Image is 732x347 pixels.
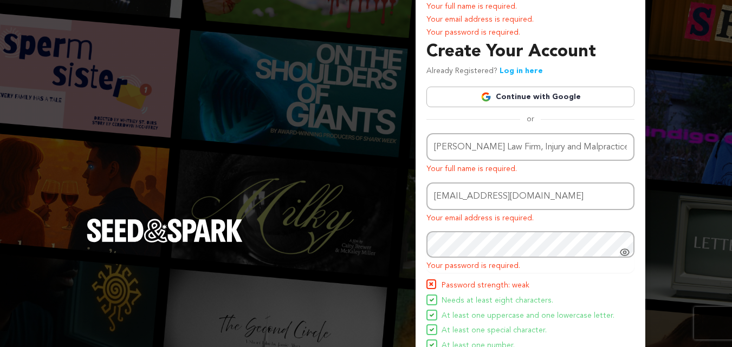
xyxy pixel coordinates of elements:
[442,310,614,323] span: At least one uppercase and one lowercase letter.
[520,114,541,125] span: or
[427,280,435,288] img: Seed&Spark Icon
[426,163,634,176] p: Your full name is required.
[426,260,634,273] p: Your password is required.
[430,328,434,332] img: Seed&Spark Icon
[426,39,634,65] h3: Create Your Account
[430,313,434,317] img: Seed&Spark Icon
[426,27,634,40] p: Your password is required.
[426,14,634,27] p: Your email address is required.
[442,324,547,337] span: At least one special character.
[500,67,543,75] a: Log in here
[87,219,243,264] a: Seed&Spark Homepage
[426,212,634,225] p: Your email address is required.
[87,219,243,243] img: Seed&Spark Logo
[430,343,434,347] img: Seed&Spark Icon
[426,133,634,161] input: Name
[481,91,491,102] img: Google logo
[426,182,634,210] input: Email address
[442,279,529,292] span: Password strength: weak
[430,298,434,302] img: Seed&Spark Icon
[619,247,630,258] a: Show password as plain text. Warning: this will display your password on the screen.
[426,1,634,14] p: Your full name is required.
[442,294,553,307] span: Needs at least eight characters.
[426,65,543,78] p: Already Registered?
[426,87,634,107] a: Continue with Google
